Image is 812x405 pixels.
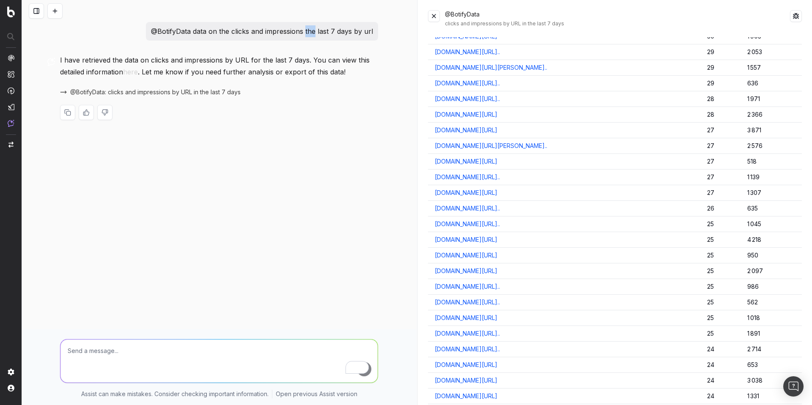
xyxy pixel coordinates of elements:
[435,361,497,369] a: [DOMAIN_NAME][URL]
[700,389,741,404] td: 24
[700,295,741,310] td: 25
[445,20,790,27] div: clicks and impressions by URL in the last 7 days
[700,263,741,279] td: 25
[700,76,741,91] td: 29
[741,138,802,154] td: 2 576
[741,123,802,138] td: 3 871
[700,279,741,295] td: 25
[700,201,741,216] td: 26
[60,88,251,96] button: @BotifyData: clicks and impressions by URL in the last 7 days
[700,185,741,201] td: 27
[435,235,497,244] a: [DOMAIN_NAME][URL]
[435,110,497,119] a: [DOMAIN_NAME][URL]
[435,63,547,72] a: [DOMAIN_NAME][URL][PERSON_NAME]..
[435,95,500,103] a: [DOMAIN_NAME][URL]..
[741,295,802,310] td: 562
[700,373,741,389] td: 24
[741,76,802,91] td: 636
[741,107,802,123] td: 2 366
[741,216,802,232] td: 1 045
[81,390,269,398] p: Assist can make mistakes. Consider checking important information.
[8,71,14,78] img: Intelligence
[700,326,741,342] td: 25
[70,88,241,96] span: @BotifyData: clicks and impressions by URL in the last 7 days
[741,263,802,279] td: 2 097
[47,57,55,66] img: Botify assist logo
[7,6,15,17] img: Botify logo
[741,60,802,76] td: 1 557
[741,232,802,248] td: 4 218
[435,282,500,291] a: [DOMAIN_NAME][URL]..
[700,342,741,357] td: 24
[700,216,741,232] td: 25
[741,342,802,357] td: 2 714
[435,79,500,88] a: [DOMAIN_NAME][URL]..
[435,48,500,56] a: [DOMAIN_NAME][URL]..
[60,339,378,383] textarea: To enrich screen reader interactions, please activate Accessibility in Grammarly extension settings
[741,326,802,342] td: 1 891
[435,251,497,260] a: [DOMAIN_NAME][URL]
[700,154,741,170] td: 27
[435,314,497,322] a: [DOMAIN_NAME][URL]
[741,389,802,404] td: 1 331
[8,104,14,110] img: Studio
[8,55,14,61] img: Analytics
[700,91,741,107] td: 28
[435,157,497,166] a: [DOMAIN_NAME][URL]
[435,345,500,353] a: [DOMAIN_NAME][URL]..
[435,392,497,400] a: [DOMAIN_NAME][URL]
[8,385,14,391] img: My account
[741,201,802,216] td: 635
[741,185,802,201] td: 1 307
[700,123,741,138] td: 27
[741,91,802,107] td: 1 971
[700,170,741,185] td: 27
[435,267,497,275] a: [DOMAIN_NAME][URL]
[8,120,14,127] img: Assist
[741,310,802,326] td: 1 018
[741,357,802,373] td: 653
[435,298,500,306] a: [DOMAIN_NAME][URL]..
[700,232,741,248] td: 25
[741,170,802,185] td: 1 139
[60,54,378,78] p: I have retrieved the data on clicks and impressions by URL for the last 7 days. You can view this...
[435,220,500,228] a: [DOMAIN_NAME][URL]..
[435,126,497,134] a: [DOMAIN_NAME][URL]
[435,204,500,213] a: [DOMAIN_NAME][URL]..
[435,376,497,385] a: [DOMAIN_NAME][URL]
[123,66,138,78] button: here
[151,25,373,37] p: @BotifyData data on the clicks and impressions the last 7 days by url
[8,369,14,375] img: Setting
[700,44,741,60] td: 29
[8,142,14,148] img: Switch project
[435,142,547,150] a: [DOMAIN_NAME][URL][PERSON_NAME]..
[435,189,497,197] a: [DOMAIN_NAME][URL]
[700,138,741,154] td: 27
[700,60,741,76] td: 29
[741,279,802,295] td: 986
[700,310,741,326] td: 25
[700,107,741,123] td: 28
[700,248,741,263] td: 25
[435,329,500,338] a: [DOMAIN_NAME][URL]..
[700,357,741,373] td: 24
[741,248,802,263] td: 950
[783,376,804,397] div: Open Intercom Messenger
[741,373,802,389] td: 3 038
[276,390,357,398] a: Open previous Assist version
[435,173,500,181] a: [DOMAIN_NAME][URL]..
[741,154,802,170] td: 518
[741,44,802,60] td: 2 053
[8,87,14,94] img: Activation
[445,10,790,27] div: @BotifyData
